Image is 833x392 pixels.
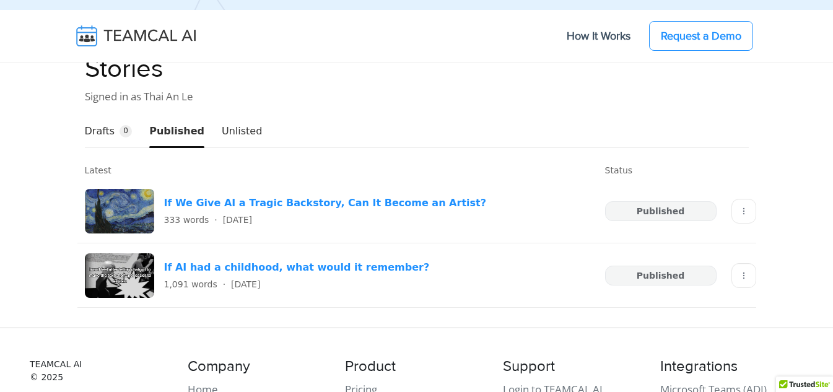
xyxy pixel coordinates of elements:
span: · [214,215,217,225]
button: Unlisted [222,115,262,147]
button: Drafts [85,115,133,147]
span: [DATE] [231,279,260,289]
small: TEAMCAL AI © 2025 [30,358,173,384]
div: Published [605,201,717,221]
a: If We Give AI a Tragic Backstory, Can It Become an Artist? [164,197,486,209]
span: 1,091 words [164,279,217,289]
span: 0 [120,125,132,137]
span: 333 words [164,215,209,225]
span: · [223,279,225,289]
p: Signed in as Thai An Le [85,88,749,105]
button: Published [149,115,204,147]
div: Status [598,164,633,176]
button: More [731,263,756,288]
a: If AI had a childhood, what would it remember? [164,261,430,273]
h4: Support [503,358,646,376]
a: Request a Demo [649,21,753,51]
span: [DATE] [223,215,252,225]
a: How It Works [554,23,643,49]
nav: Stories tabs [85,115,749,147]
div: Published [605,266,717,285]
h4: Product [345,358,488,376]
h4: Company [188,358,331,376]
h4: Integrations [660,358,803,376]
div: Latest [85,164,588,176]
button: More [731,199,756,224]
h1: Stories [85,53,749,84]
